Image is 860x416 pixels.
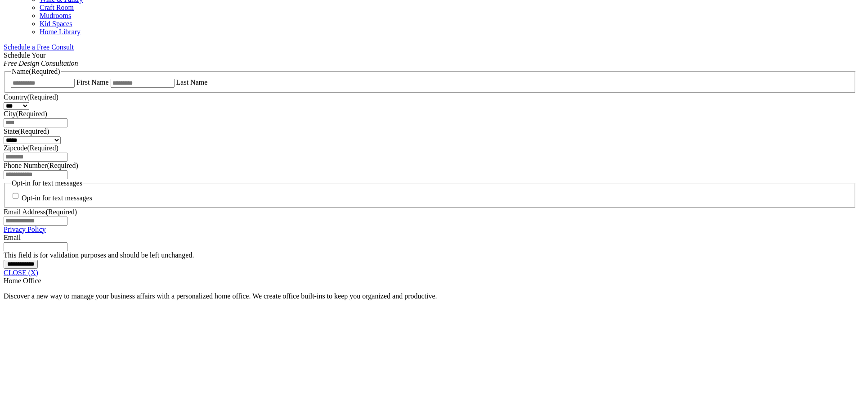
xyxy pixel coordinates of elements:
[29,68,60,75] span: (Required)
[4,144,58,152] label: Zipcode
[4,251,856,259] div: This field is for validation purposes and should be left unchanged.
[47,162,78,169] span: (Required)
[27,144,58,152] span: (Required)
[22,194,92,202] label: Opt-in for text messages
[4,127,49,135] label: State
[4,51,78,67] span: Schedule Your
[76,78,109,86] label: First Name
[46,208,77,216] span: (Required)
[4,234,21,241] label: Email
[4,43,74,51] a: Schedule a Free Consult (opens a dropdown menu)
[176,78,208,86] label: Last Name
[4,269,38,276] a: CLOSE (X)
[40,28,81,36] a: Home Library
[4,110,47,118] label: City
[4,208,77,216] label: Email Address
[40,20,72,27] a: Kid Spaces
[11,68,61,76] legend: Name
[4,226,46,233] a: Privacy Policy
[4,93,58,101] label: Country
[4,277,41,285] span: Home Office
[16,110,47,118] span: (Required)
[4,292,856,300] p: Discover a new way to manage your business affairs with a personalized home office. We create off...
[4,162,78,169] label: Phone Number
[4,59,78,67] em: Free Design Consultation
[18,127,49,135] span: (Required)
[40,12,71,19] a: Mudrooms
[27,93,58,101] span: (Required)
[11,179,83,187] legend: Opt-in for text messages
[40,4,74,11] a: Craft Room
